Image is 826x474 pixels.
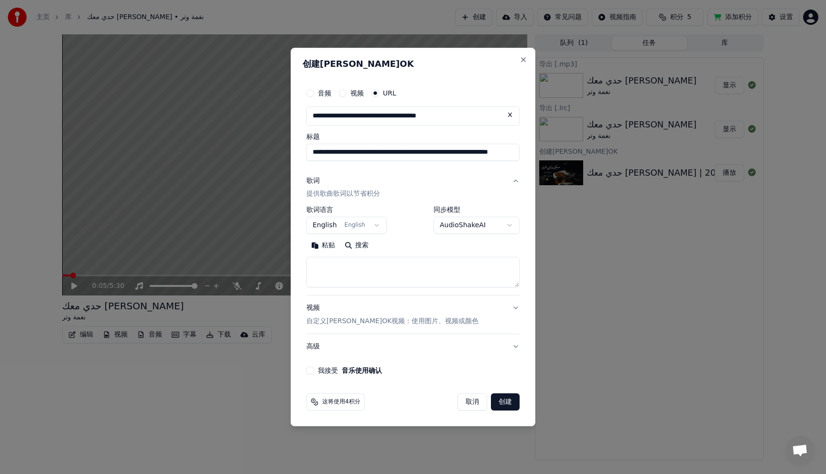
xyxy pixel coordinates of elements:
button: 取消 [457,393,487,411]
button: 粘贴 [306,238,340,253]
button: 搜索 [340,238,373,253]
h2: 创建[PERSON_NAME]OK [303,60,523,68]
label: URL [383,90,396,96]
p: 自定义[PERSON_NAME]OK视频：使用图片、视频或颜色 [306,316,479,326]
button: 创建 [491,393,520,411]
span: 这将使用4积分 [322,398,360,406]
button: 歌词提供歌曲歌词以节省积分 [306,169,520,207]
label: 音频 [318,90,331,96]
label: 歌词语言 [306,207,387,213]
button: 我接受 [342,367,382,374]
div: 歌词 [306,176,320,186]
button: 视频自定义[PERSON_NAME]OK视频：使用图片、视频或颜色 [306,296,520,334]
p: 提供歌曲歌词以节省积分 [306,190,380,199]
label: 同步模型 [434,207,520,213]
label: 标题 [306,133,520,140]
label: 视频 [350,90,364,96]
button: 高级 [306,334,520,359]
div: 视频 [306,304,479,327]
div: 歌词提供歌曲歌词以节省积分 [306,207,520,295]
label: 我接受 [318,367,382,374]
